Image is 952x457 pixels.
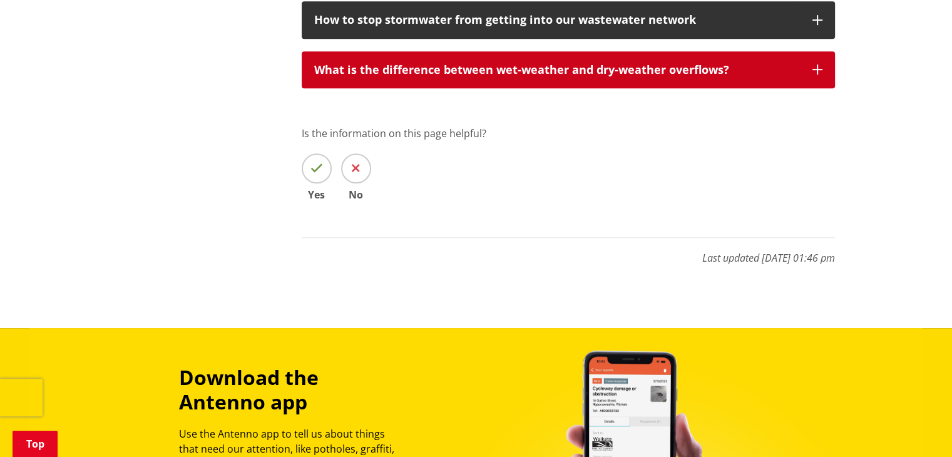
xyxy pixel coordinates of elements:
p: What is the difference between wet-weather and dry-weather overflows? [314,64,800,76]
h3: Download the Antenno app [179,366,406,414]
span: Yes [302,190,332,200]
button: How to stop stormwater from getting into our wastewater network [302,1,835,39]
p: How to stop stormwater from getting into our wastewater network [314,14,800,26]
button: What is the difference between wet-weather and dry-weather overflows? [302,51,835,89]
p: Last updated [DATE] 01:46 pm [302,237,835,265]
span: No [341,190,371,200]
a: Top [13,431,58,457]
p: Is the information on this page helpful? [302,126,835,141]
iframe: Messenger Launcher [894,404,939,449]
